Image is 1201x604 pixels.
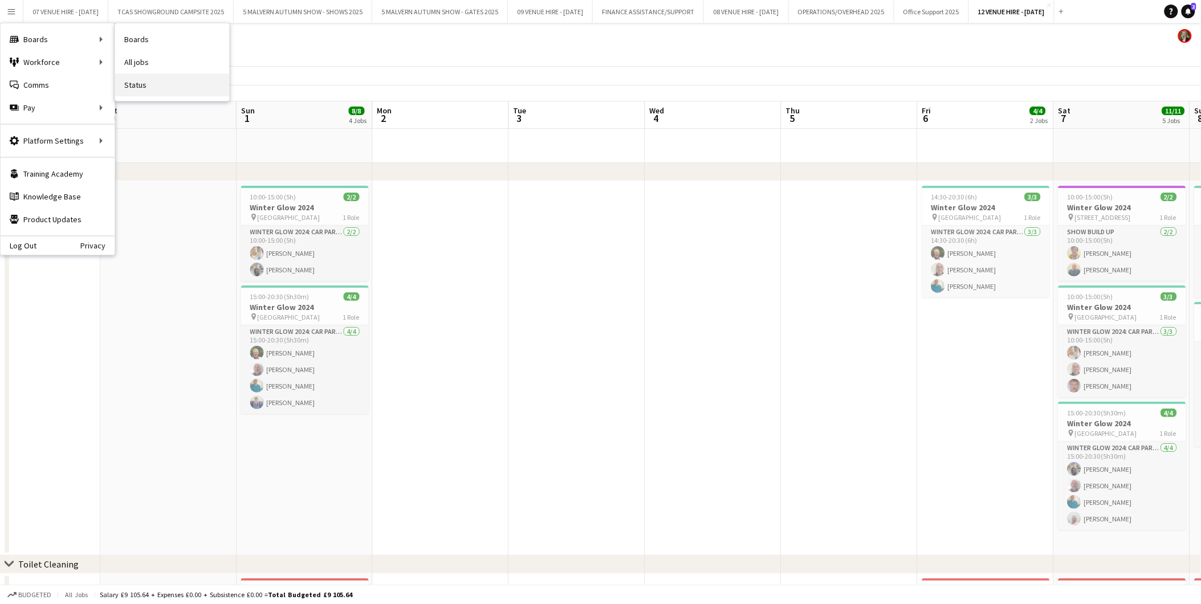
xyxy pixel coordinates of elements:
div: Pay [1,96,115,119]
span: 4 [648,112,665,125]
span: 4/4 [1161,409,1177,417]
span: [GEOGRAPHIC_DATA] [258,213,320,222]
a: Comms [1,74,115,96]
h3: Winter Glow 2024 [1058,202,1186,213]
app-card-role: Winter Glow 2024: Car Parking4/415:00-20:30 (5h30m)[PERSON_NAME][PERSON_NAME][PERSON_NAME][PERSON... [241,325,369,414]
app-job-card: 10:00-15:00 (5h)3/3Winter Glow 2024 [GEOGRAPHIC_DATA]1 RoleWinter Glow 2024: Car Parking3/310:00-... [1058,285,1186,397]
span: 5 [784,112,800,125]
span: 1 Role [1161,429,1177,438]
div: 4 Jobs [349,116,367,125]
h3: Winter Glow 2024 [922,202,1050,213]
span: 2/2 [1161,193,1177,201]
span: All jobs [63,590,90,599]
app-card-role: Show Build Up2/210:00-15:00 (5h)[PERSON_NAME][PERSON_NAME] [1058,226,1186,281]
button: 07 VENUE HIRE - [DATE] [23,1,108,23]
span: 3 [512,112,527,125]
span: [GEOGRAPHIC_DATA] [1075,313,1138,321]
span: 6 [921,112,931,125]
span: Wed [650,105,665,116]
app-card-role: Winter Glow 2024: Car Parking4/415:00-20:30 (5h30m)[PERSON_NAME][PERSON_NAME][PERSON_NAME][PERSON... [1058,442,1186,530]
span: 15:00-20:30 (5h30m) [250,292,310,301]
span: [STREET_ADDRESS] [1075,213,1131,222]
span: 3/3 [1025,193,1041,201]
span: Mon [377,105,392,116]
app-job-card: 10:00-15:00 (5h)2/2Winter Glow 2024 [GEOGRAPHIC_DATA]1 RoleWinter Glow 2024: Car Parking2/210:00-... [241,186,369,281]
span: 10:00-15:00 (5h) [1068,292,1114,301]
h3: Winter Glow 2024 [1058,302,1186,312]
span: 10:00-15:00 (5h) [250,193,296,201]
div: Salary £9 105.64 + Expenses £0.00 + Subsistence £0.00 = [100,590,352,599]
button: FINANCE ASSISTANCE/SUPPORT [593,1,704,23]
a: Boards [115,28,229,51]
app-job-card: 15:00-20:30 (5h30m)4/4Winter Glow 2024 [GEOGRAPHIC_DATA]1 RoleWinter Glow 2024: Car Parking4/415:... [241,285,369,414]
app-job-card: 14:30-20:30 (6h)3/3Winter Glow 2024 [GEOGRAPHIC_DATA]1 RoleWinter Glow 2024: Car Parking3/314:30-... [922,186,1050,297]
span: 14:30-20:30 (6h) [931,193,978,201]
span: Fri [922,105,931,116]
span: [GEOGRAPHIC_DATA] [939,213,1001,222]
span: 11/11 [1162,107,1185,115]
span: 4/4 [1030,107,1046,115]
a: Status [115,74,229,96]
button: 5 MALVERN AUTUMN SHOW - GATES 2025 [372,1,508,23]
span: 1 Role [343,213,360,222]
div: Toilet Cleaning [18,558,79,570]
a: Log Out [1,241,36,250]
a: Product Updates [1,208,115,231]
h3: Winter Glow 2024 [1058,418,1186,428]
a: Knowledge Base [1,185,115,208]
span: [GEOGRAPHIC_DATA] [1075,429,1138,438]
span: 2 [1191,3,1196,10]
span: 7 [1057,112,1071,125]
app-card-role: Winter Glow 2024: Car Parking3/314:30-20:30 (6h)[PERSON_NAME][PERSON_NAME][PERSON_NAME] [922,226,1050,297]
h3: Winter Glow 2024 [241,202,369,213]
a: Privacy [80,241,115,250]
div: Boards [1,28,115,51]
app-job-card: 10:00-15:00 (5h)2/2Winter Glow 2024 [STREET_ADDRESS]1 RoleShow Build Up2/210:00-15:00 (5h)[PERSON... [1058,186,1186,281]
app-job-card: 15:00-20:30 (5h30m)4/4Winter Glow 2024 [GEOGRAPHIC_DATA]1 RoleWinter Glow 2024: Car Parking4/415:... [1058,402,1186,530]
span: 1 Role [1024,213,1041,222]
a: All jobs [115,51,229,74]
div: Platform Settings [1,129,115,152]
span: 1 Role [1161,213,1177,222]
span: [GEOGRAPHIC_DATA] [258,313,320,321]
div: 5 Jobs [1163,116,1184,125]
div: 2 Jobs [1031,116,1048,125]
a: Training Academy [1,162,115,185]
span: 1 Role [343,313,360,321]
span: Tue [514,105,527,116]
button: TCAS SHOWGROUND CAMPSITE 2025 [108,1,234,23]
h3: Winter Glow 2024 [241,302,369,312]
span: Thu [786,105,800,116]
span: 15:00-20:30 (5h30m) [1068,409,1127,417]
span: 1 Role [1161,313,1177,321]
span: 2/2 [344,193,360,201]
button: 09 VENUE HIRE - [DATE] [508,1,593,23]
button: Budgeted [6,589,53,601]
button: 08 VENUE HIRE - [DATE] [704,1,789,23]
span: Total Budgeted £9 105.64 [268,590,352,599]
span: 3/3 [1161,292,1177,301]
span: Budgeted [18,591,51,599]
button: 12 VENUE HIRE - [DATE] [969,1,1055,23]
a: 2 [1182,5,1195,18]
button: OPERATIONS/OVERHEAD 2025 [789,1,894,23]
app-card-role: Winter Glow 2024: Car Parking2/210:00-15:00 (5h)[PERSON_NAME][PERSON_NAME] [241,226,369,281]
button: Office Support 2025 [894,1,969,23]
button: 5 MALVERN AUTUMN SHOW - SHOWS 2025 [234,1,372,23]
app-user-avatar: Emily Jauncey [1178,29,1192,43]
span: 2 [376,112,392,125]
span: 4/4 [344,292,360,301]
span: Sat [1058,105,1071,116]
span: 1 [239,112,255,125]
span: Sun [241,105,255,116]
app-card-role: Winter Glow 2024: Car Parking3/310:00-15:00 (5h)[PERSON_NAME][PERSON_NAME][PERSON_NAME] [1058,325,1186,397]
span: 8/8 [349,107,365,115]
span: 10:00-15:00 (5h) [1068,193,1114,201]
div: Workforce [1,51,115,74]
